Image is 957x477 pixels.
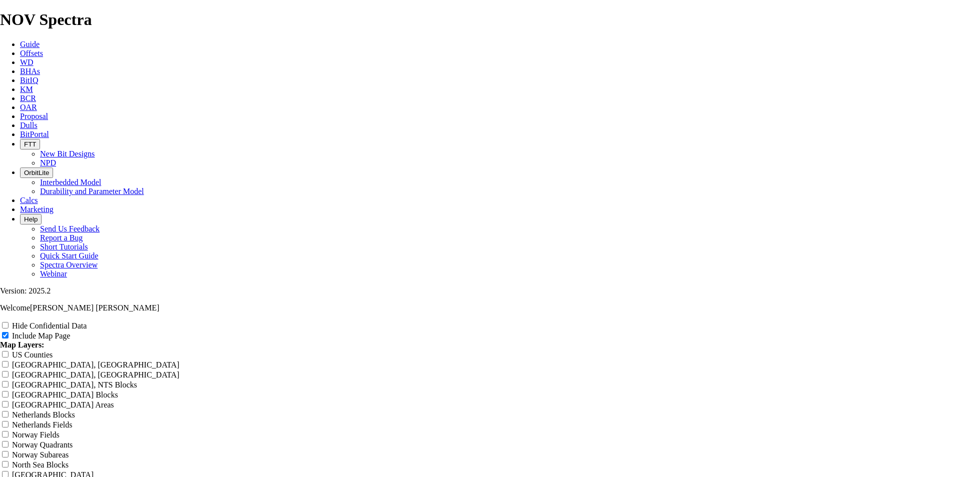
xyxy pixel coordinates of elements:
button: Help [20,214,42,224]
button: FTT [20,139,40,149]
a: Durability and Parameter Model [40,187,144,195]
a: Proposal [20,112,48,120]
a: WD [20,58,34,66]
button: OrbitLite [20,167,53,178]
span: FTT [24,140,36,148]
a: BitPortal [20,130,49,138]
label: Norway Subareas [12,450,69,459]
label: [GEOGRAPHIC_DATA] Blocks [12,390,118,399]
span: Help [24,215,38,223]
a: Webinar [40,269,67,278]
a: BCR [20,94,36,102]
a: Dulls [20,121,38,129]
label: Hide Confidential Data [12,321,87,330]
a: Calcs [20,196,38,204]
a: OAR [20,103,37,111]
label: [GEOGRAPHIC_DATA] Areas [12,400,114,409]
a: Marketing [20,205,54,213]
label: Netherlands Blocks [12,410,75,419]
a: KM [20,85,33,93]
span: [PERSON_NAME] [PERSON_NAME] [30,303,159,312]
a: New Bit Designs [40,149,95,158]
a: Offsets [20,49,43,57]
a: BitIQ [20,76,38,84]
a: Report a Bug [40,233,83,242]
label: [GEOGRAPHIC_DATA], NTS Blocks [12,380,137,389]
a: Quick Start Guide [40,251,98,260]
label: US Counties [12,350,53,359]
a: Short Tutorials [40,242,88,251]
a: Send Us Feedback [40,224,100,233]
label: Norway Fields [12,430,60,439]
label: [GEOGRAPHIC_DATA], [GEOGRAPHIC_DATA] [12,370,179,379]
a: Spectra Overview [40,260,98,269]
a: Interbedded Model [40,178,101,186]
label: Netherlands Fields [12,420,72,429]
a: NPD [40,158,56,167]
label: Norway Quadrants [12,440,73,449]
a: Guide [20,40,40,48]
label: [GEOGRAPHIC_DATA], [GEOGRAPHIC_DATA] [12,360,179,369]
label: North Sea Blocks [12,460,69,469]
span: OrbitLite [24,169,49,176]
a: BHAs [20,67,40,75]
label: Include Map Page [12,331,70,340]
